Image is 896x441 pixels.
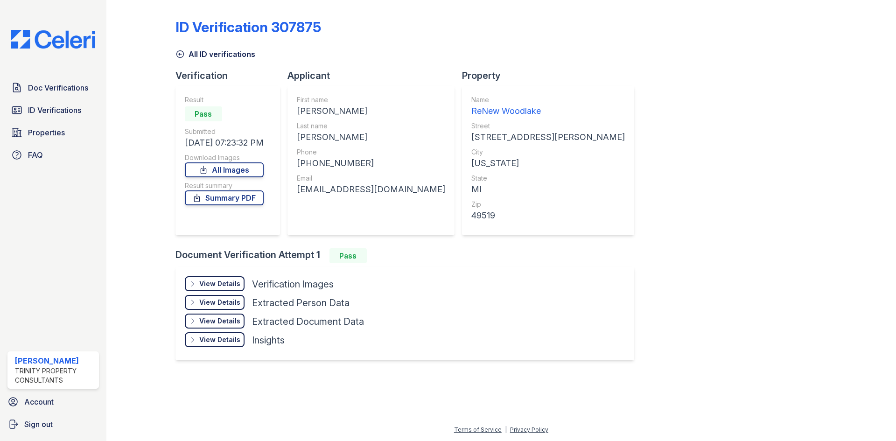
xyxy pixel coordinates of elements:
[15,366,95,385] div: Trinity Property Consultants
[287,69,462,82] div: Applicant
[471,147,625,157] div: City
[857,404,887,432] iframe: chat widget
[7,78,99,97] a: Doc Verifications
[185,153,264,162] div: Download Images
[510,426,548,433] a: Privacy Policy
[297,157,445,170] div: [PHONE_NUMBER]
[185,95,264,105] div: Result
[175,19,321,35] div: ID Verification 307875
[199,298,240,307] div: View Details
[471,200,625,209] div: Zip
[175,248,642,263] div: Document Verification Attempt 1
[24,396,54,407] span: Account
[24,419,53,430] span: Sign out
[471,131,625,144] div: [STREET_ADDRESS][PERSON_NAME]
[7,146,99,164] a: FAQ
[185,181,264,190] div: Result summary
[454,426,502,433] a: Terms of Service
[252,296,350,309] div: Extracted Person Data
[471,174,625,183] div: State
[28,149,43,161] span: FAQ
[471,95,625,118] a: Name ReNew Woodlake
[471,157,625,170] div: [US_STATE]
[471,183,625,196] div: MI
[252,334,285,347] div: Insights
[4,392,103,411] a: Account
[297,105,445,118] div: [PERSON_NAME]
[4,30,103,49] img: CE_Logo_Blue-a8612792a0a2168367f1c8372b55b34899dd931a85d93a1a3d3e32e68fde9ad4.png
[7,123,99,142] a: Properties
[175,49,255,60] a: All ID verifications
[297,174,445,183] div: Email
[505,426,507,433] div: |
[7,101,99,119] a: ID Verifications
[199,279,240,288] div: View Details
[252,315,364,328] div: Extracted Document Data
[471,105,625,118] div: ReNew Woodlake
[185,136,264,149] div: [DATE] 07:23:32 PM
[471,95,625,105] div: Name
[15,355,95,366] div: [PERSON_NAME]
[4,415,103,434] a: Sign out
[252,278,334,291] div: Verification Images
[297,183,445,196] div: [EMAIL_ADDRESS][DOMAIN_NAME]
[175,69,287,82] div: Verification
[199,316,240,326] div: View Details
[185,106,222,121] div: Pass
[199,335,240,344] div: View Details
[297,121,445,131] div: Last name
[297,147,445,157] div: Phone
[185,162,264,177] a: All Images
[297,95,445,105] div: First name
[28,105,81,116] span: ID Verifications
[462,69,642,82] div: Property
[185,190,264,205] a: Summary PDF
[28,82,88,93] span: Doc Verifications
[329,248,367,263] div: Pass
[185,127,264,136] div: Submitted
[471,121,625,131] div: Street
[28,127,65,138] span: Properties
[471,209,625,222] div: 49519
[297,131,445,144] div: [PERSON_NAME]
